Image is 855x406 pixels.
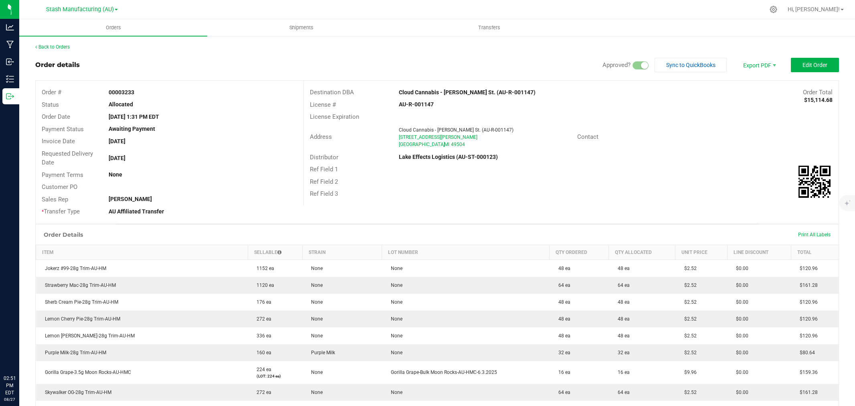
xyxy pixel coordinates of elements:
span: [GEOGRAPHIC_DATA] [399,142,445,147]
span: Contact [577,133,598,140]
span: Orders [95,24,132,31]
span: $9.96 [680,369,697,375]
span: Purple Milk [307,350,335,355]
span: None [387,390,402,395]
span: 49504 [451,142,465,147]
strong: AU Affiliated Transfer [109,208,164,215]
span: 48 ea [554,316,570,322]
span: $2.52 [680,282,697,288]
span: Order Total [803,89,833,96]
span: 64 ea [554,390,570,395]
span: License Expiration [310,113,359,120]
span: Transfers [467,24,511,31]
span: $161.28 [796,282,818,288]
strong: [PERSON_NAME] [109,196,152,202]
span: Edit Order [802,62,827,68]
span: $0.00 [732,333,748,339]
qrcode: 00003233 [798,166,831,198]
span: [STREET_ADDRESS][PERSON_NAME] [399,134,477,140]
span: $2.52 [680,333,697,339]
span: 48 ea [614,299,630,305]
div: Manage settings [768,6,778,13]
span: 272 ea [253,390,271,395]
img: Scan me! [798,166,831,198]
span: , [443,142,444,147]
span: Jokerz #99-28g Trim-AU-HM [41,266,106,271]
span: $2.52 [680,266,697,271]
span: 48 ea [554,299,570,305]
span: $120.96 [796,299,818,305]
span: $0.00 [732,350,748,355]
span: $159.36 [796,369,818,375]
strong: AU-R-001147 [399,101,434,108]
th: Lot Number [382,245,550,260]
th: Unit Price [675,245,727,260]
span: $2.52 [680,316,697,322]
th: Strain [302,245,382,260]
span: $2.52 [680,390,697,395]
span: 16 ea [614,369,630,375]
span: $161.28 [796,390,818,395]
span: Status [42,101,59,108]
span: Sales Rep [42,196,68,203]
span: Lemon Cherry Pie-28g Trim-AU-HM [41,316,120,322]
span: 32 ea [614,350,630,355]
span: Purple Milk-28g Trim-AU-HM [41,350,106,355]
span: None [387,316,402,322]
div: Order details [35,60,80,70]
strong: Allocated [109,101,133,108]
span: Sync to QuickBooks [666,62,716,68]
th: Sellable [248,245,302,260]
span: 16 ea [554,369,570,375]
span: Lemon [PERSON_NAME]-28g Trim-AU-HM [41,333,135,339]
span: Requested Delivery Date [42,150,93,166]
h1: Order Details [44,231,83,238]
span: 64 ea [614,282,630,288]
strong: Cloud Cannabis - [PERSON_NAME] St. (AU-R-001147) [399,89,536,95]
span: $0.00 [732,369,748,375]
a: Shipments [207,19,395,36]
span: None [307,369,323,375]
strong: [DATE] [109,138,125,144]
a: Back to Orders [35,44,70,50]
span: $0.00 [732,316,748,322]
span: $120.96 [796,266,818,271]
strong: None [109,171,122,178]
span: Invoice Date [42,138,75,145]
a: Orders [19,19,207,36]
strong: Awaiting Payment [109,126,155,132]
p: 02:51 PM EDT [4,375,16,396]
inline-svg: Outbound [6,92,14,100]
span: 48 ea [614,316,630,322]
span: 1152 ea [253,266,274,271]
strong: [DATE] [109,155,125,161]
span: Ref Field 3 [310,190,338,197]
th: Item [36,245,248,260]
span: Payment Terms [42,171,83,179]
span: None [307,390,323,395]
span: Transfer Type [42,208,80,215]
p: 08/27 [4,396,16,402]
button: Edit Order [791,58,839,72]
span: 224 ea [253,367,271,372]
strong: Lake Effects Logistics (AU-ST-000123) [399,154,498,160]
span: $0.00 [732,390,748,395]
span: 48 ea [554,266,570,271]
span: None [387,350,402,355]
span: Shipments [279,24,324,31]
th: Total [791,245,839,260]
span: None [387,282,402,288]
span: 176 ea [253,299,271,305]
span: 336 ea [253,333,271,339]
span: Gorilla Grape-Bulk Moon Rocks-AU-HMC-6.3.2025 [387,369,497,375]
span: 64 ea [614,390,630,395]
span: Hi, [PERSON_NAME]! [788,6,840,12]
span: 1120 ea [253,282,274,288]
span: Payment Status [42,126,84,133]
inline-svg: Analytics [6,23,14,31]
span: 272 ea [253,316,271,322]
span: None [307,316,323,322]
li: Export PDF [735,58,783,72]
span: MI [444,142,449,147]
span: $120.96 [796,333,818,339]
